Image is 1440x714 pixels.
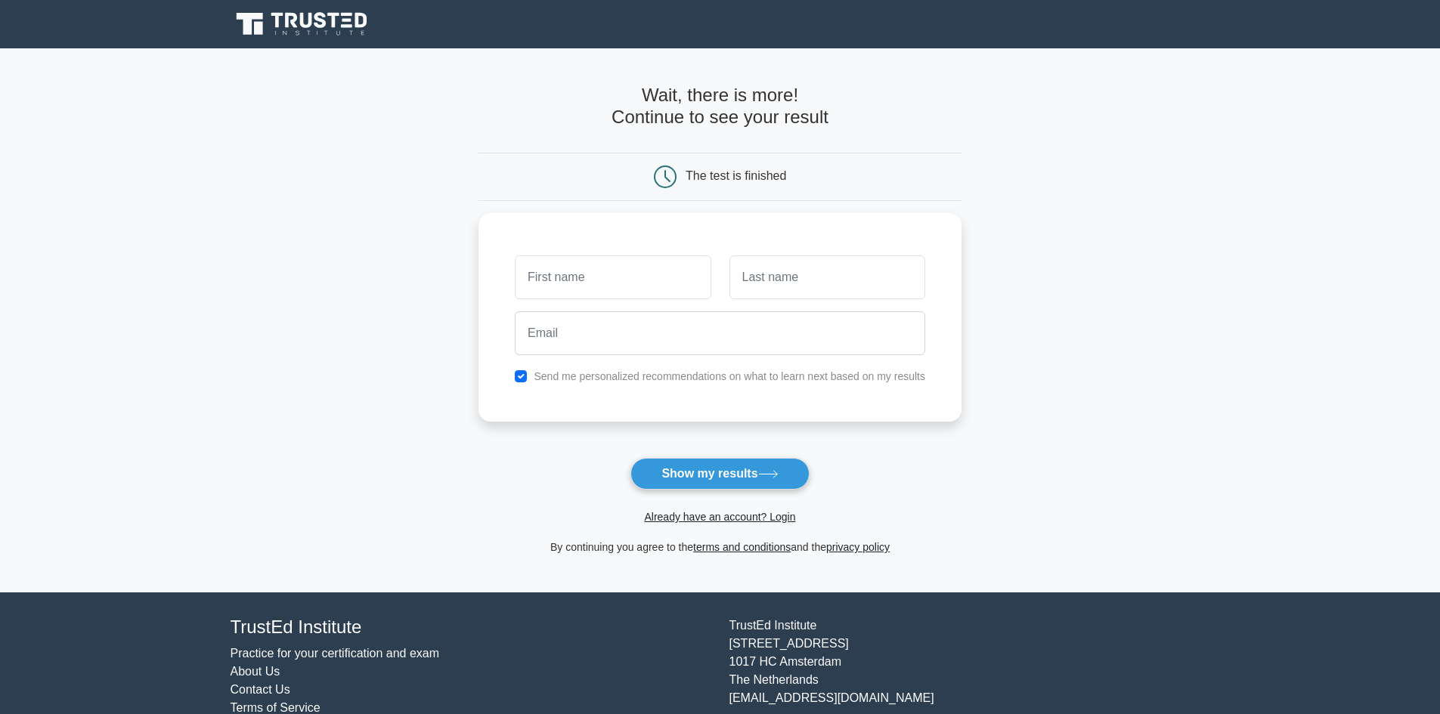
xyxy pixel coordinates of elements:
a: Practice for your certification and exam [231,647,440,660]
a: terms and conditions [693,541,791,553]
h4: TrustEd Institute [231,617,711,638]
a: Terms of Service [231,701,321,714]
a: privacy policy [826,541,890,553]
label: Send me personalized recommendations on what to learn next based on my results [534,370,925,382]
a: About Us [231,665,280,678]
button: Show my results [630,458,809,490]
a: Contact Us [231,683,290,696]
input: Email [515,311,925,355]
input: First name [515,255,711,299]
div: The test is finished [686,169,786,182]
input: Last name [729,255,925,299]
h4: Wait, there is more! Continue to see your result [478,85,962,128]
a: Already have an account? Login [644,511,795,523]
div: By continuing you agree to the and the [469,538,971,556]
